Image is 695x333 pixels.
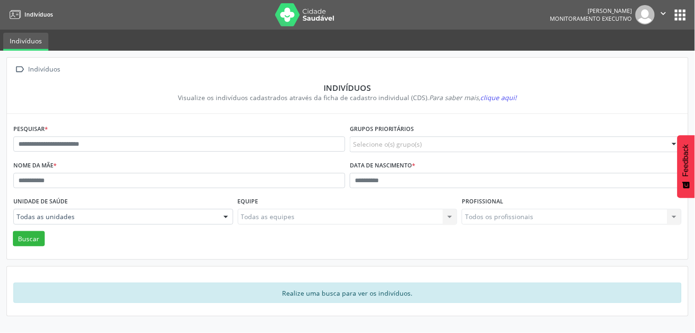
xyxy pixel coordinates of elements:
span: Feedback [682,144,690,177]
label: Grupos prioritários [350,122,414,137]
i: Para saber mais, [430,93,517,102]
label: Nome da mãe [13,159,57,173]
i:  [659,8,669,18]
label: Unidade de saúde [13,195,68,209]
span: Indivíduos [24,11,53,18]
div: Indivíduos [27,63,62,76]
button: apps [672,7,689,23]
span: Selecione o(s) grupo(s) [353,139,422,149]
label: Data de nascimento [350,159,416,173]
span: Todas as unidades [17,212,214,221]
i:  [13,63,27,76]
span: Monitoramento Executivo [550,15,632,23]
label: Profissional [462,195,503,209]
label: Equipe [238,195,259,209]
div: Realize uma busca para ver os indivíduos. [13,283,682,303]
label: Pesquisar [13,122,48,137]
a:  Indivíduos [13,63,62,76]
img: img [636,5,655,24]
button: Buscar [13,231,45,247]
span: clique aqui! [481,93,517,102]
button: Feedback - Mostrar pesquisa [677,135,695,198]
a: Indivíduos [6,7,53,22]
button:  [655,5,672,24]
div: [PERSON_NAME] [550,7,632,15]
a: Indivíduos [3,33,48,51]
div: Indivíduos [20,83,675,93]
div: Visualize os indivíduos cadastrados através da ficha de cadastro individual (CDS). [20,93,675,102]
